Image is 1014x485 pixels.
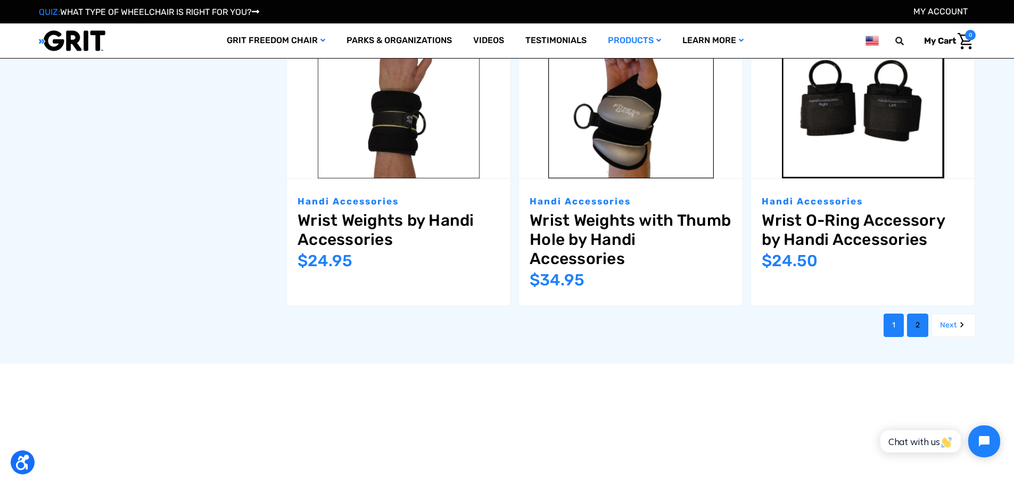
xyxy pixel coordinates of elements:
[884,314,904,337] a: Page 1 of 2
[913,6,968,17] a: Account
[762,211,964,249] a: Wrist O-Ring Accessory by Handi Accessories,$24.50
[907,314,928,337] a: Page 2 of 2
[751,16,975,178] img: Wrist O-Ring Accessory by Handi Accessories
[672,23,754,58] a: Learn More
[751,16,975,178] a: Wrist O-Ring Accessory by Handi Accessories,$24.50
[530,270,584,290] span: $34.95
[900,30,916,52] input: Search
[39,7,60,17] span: QUIZ:
[869,416,1009,466] iframe: Tidio Chat
[931,314,976,337] a: Next
[762,195,964,209] p: Handi Accessories
[865,34,878,47] img: us.png
[298,211,500,249] a: Wrist Weights by Handi Accessories,$24.95
[287,16,510,178] a: Wrist Weights by Handi Accessories,$24.95
[515,23,597,58] a: Testimonials
[958,33,973,50] img: Cart
[275,314,976,337] nav: pagination
[916,30,976,52] a: Cart with 0 items
[519,16,743,178] a: Wrist Weights with Thumb Hole by Handi Accessories,$34.95
[965,30,976,40] span: 0
[519,16,743,178] img: Wrist Weights with Thumb Hole by Handi Accessories
[39,30,105,52] img: GRIT All-Terrain Wheelchair and Mobility Equipment
[287,16,510,178] img: Wrist Weights by Handi Accessories
[530,195,732,209] p: Handi Accessories
[762,251,818,270] span: $24.50
[463,23,515,58] a: Videos
[336,23,463,58] a: Parks & Organizations
[39,7,259,17] a: QUIZ:WHAT TYPE OF WHEELCHAIR IS RIGHT FOR YOU?
[924,36,956,46] span: My Cart
[530,211,732,268] a: Wrist Weights with Thumb Hole by Handi Accessories,$34.95
[298,251,352,270] span: $24.95
[216,23,336,58] a: GRIT Freedom Chair
[298,195,500,209] p: Handi Accessories
[597,23,672,58] a: Products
